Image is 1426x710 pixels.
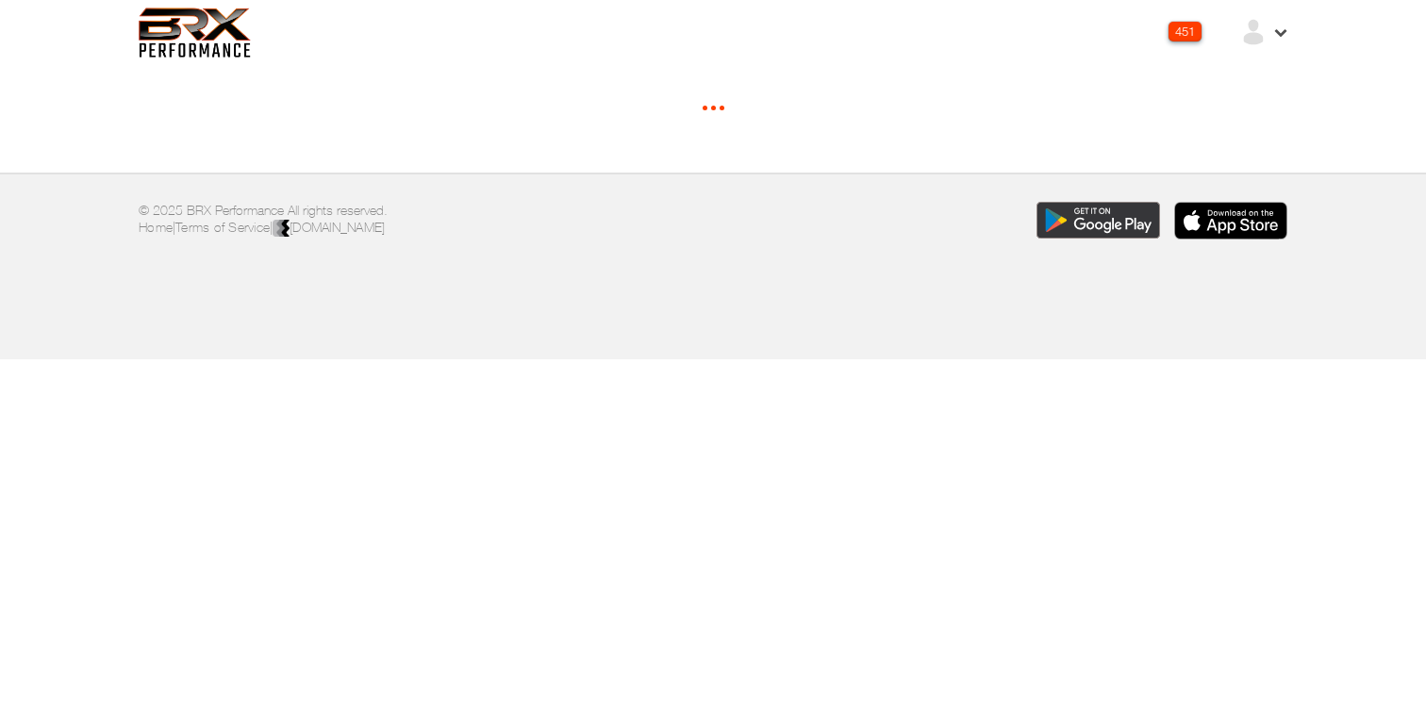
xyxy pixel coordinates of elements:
[139,202,699,239] p: © 2025 BRX Performance All rights reserved. | |
[175,220,270,235] a: Terms of Service
[1174,202,1287,239] img: Download the BRX Performance app for iOS
[273,220,290,239] img: colorblack-fill
[1239,18,1268,46] img: ex-default-user.svg
[139,8,251,58] img: 6f7da32581c89ca25d665dc3aae533e4f14fe3ef_original.svg
[1169,22,1202,41] div: 451
[273,220,385,235] a: [DOMAIN_NAME]
[139,220,173,235] a: Home
[1036,202,1161,239] img: Download the BRX Performance app for Google Play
